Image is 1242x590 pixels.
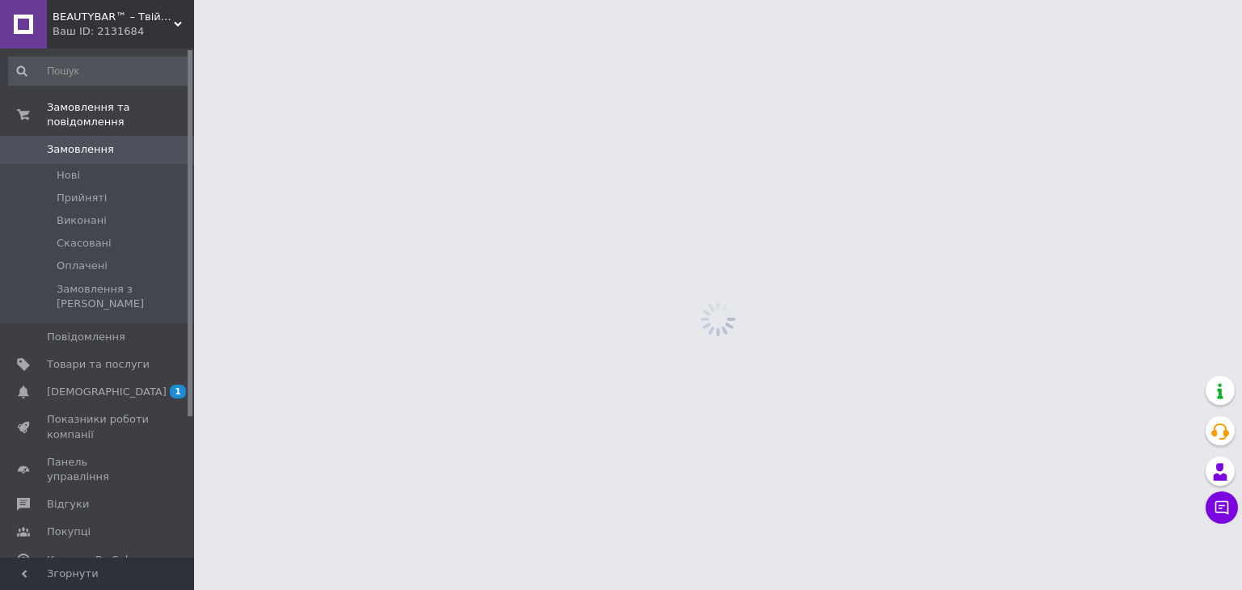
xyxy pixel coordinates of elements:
button: Чат з покупцем [1206,491,1238,524]
span: Повідомлення [47,330,125,344]
span: Замовлення з [PERSON_NAME] [57,282,189,311]
span: Каталог ProSale [47,553,134,567]
span: Товари та послуги [47,357,150,372]
span: Покупці [47,525,91,539]
span: Відгуки [47,497,89,512]
span: Виконані [57,213,107,228]
span: 1 [170,385,186,398]
span: Скасовані [57,236,112,251]
span: Замовлення [47,142,114,157]
input: Пошук [8,57,191,86]
span: [DEMOGRAPHIC_DATA] [47,385,167,399]
img: spinner_grey-bg-hcd09dd2d8f1a785e3413b09b97f8118e7.gif [696,297,740,341]
span: BEAUTYBAR™ – Твій Ювелірний Стиль [53,10,174,24]
span: Показники роботи компанії [47,412,150,441]
span: Панель управління [47,455,150,484]
span: Нові [57,168,80,183]
span: Замовлення та повідомлення [47,100,194,129]
div: Ваш ID: 2131684 [53,24,194,39]
span: Прийняті [57,191,107,205]
span: Оплачені [57,259,108,273]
